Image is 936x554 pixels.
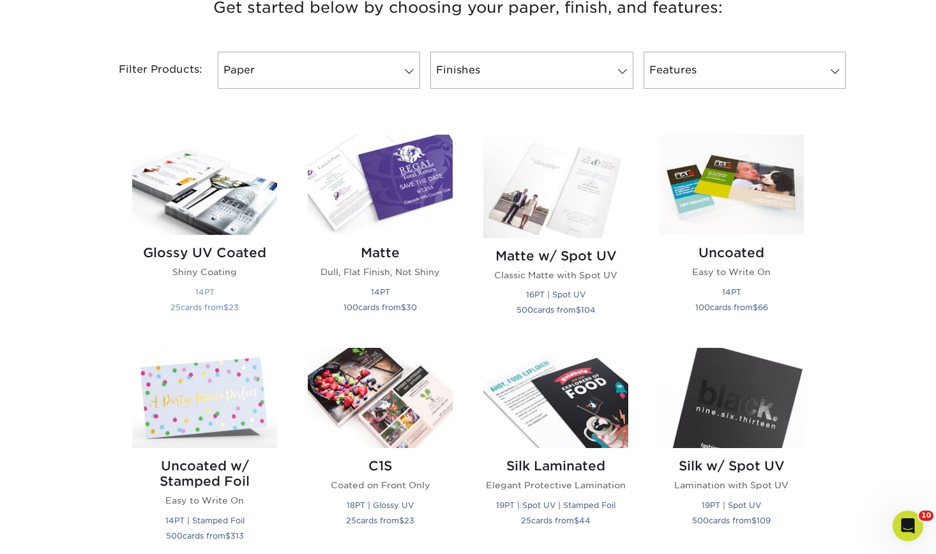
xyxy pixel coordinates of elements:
[659,479,804,491] p: Lamination with Spot UV
[581,305,596,315] span: 104
[692,516,709,525] span: 500
[223,303,229,312] span: $
[308,266,453,278] p: Dull, Flat Finish, Not Shiny
[521,516,591,525] small: cards from
[702,500,761,510] small: 19PT | Spot UV
[308,245,453,260] h2: Matte
[659,458,804,474] h2: Silk w/ Spot UV
[195,287,215,297] small: 14PT
[404,516,414,525] span: 23
[308,348,453,448] img: C1S Postcards
[346,516,356,525] span: 25
[170,303,239,312] small: cards from
[132,494,277,507] p: Easy to Write On
[170,303,181,312] span: 25
[346,516,414,525] small: cards from
[517,305,533,315] span: 500
[722,287,741,297] small: 14PT
[483,269,628,281] p: Classic Matte with Spot UV
[401,303,406,312] span: $
[343,303,417,312] small: cards from
[483,479,628,491] p: Elegant Protective Lamination
[132,266,277,278] p: Shiny Coating
[132,135,277,333] a: Glossy UV Coated Postcards Glossy UV Coated Shiny Coating 14PT 25cards from$23
[496,500,615,510] small: 19PT | Spot UV | Stamped Foil
[399,516,404,525] span: $
[165,516,245,525] small: 14PT | Stamped Foil
[483,135,628,238] img: Matte w/ Spot UV Postcards
[132,245,277,260] h2: Glossy UV Coated
[132,348,277,448] img: Uncoated w/ Stamped Foil Postcards
[166,531,183,541] span: 500
[483,348,628,448] img: Silk Laminated Postcards
[695,303,710,312] span: 100
[919,511,933,521] span: 10
[483,458,628,474] h2: Silk Laminated
[483,248,628,264] h2: Matte w/ Spot UV
[695,303,768,312] small: cards from
[308,458,453,474] h2: C1S
[517,305,596,315] small: cards from
[166,531,244,541] small: cards from
[308,479,453,491] p: Coated on Front Only
[132,135,277,235] img: Glossy UV Coated Postcards
[132,458,277,489] h2: Uncoated w/ Stamped Foil
[659,348,804,448] img: Silk w/ Spot UV Postcards
[644,52,846,89] a: Features
[521,516,531,525] span: 25
[893,511,923,541] iframe: Intercom live chat
[579,516,591,525] span: 44
[483,135,628,333] a: Matte w/ Spot UV Postcards Matte w/ Spot UV Classic Matte with Spot UV 16PT | Spot UV 500cards fr...
[753,303,758,312] span: $
[659,135,804,235] img: Uncoated Postcards
[757,516,771,525] span: 109
[430,52,633,89] a: Finishes
[225,531,230,541] span: $
[526,290,585,299] small: 16PT | Spot UV
[751,516,757,525] span: $
[308,135,453,235] img: Matte Postcards
[758,303,768,312] span: 66
[659,245,804,260] h2: Uncoated
[371,287,390,297] small: 14PT
[659,266,804,278] p: Easy to Write On
[576,305,581,315] span: $
[3,515,109,550] iframe: Google Customer Reviews
[85,52,213,89] div: Filter Products:
[659,135,804,333] a: Uncoated Postcards Uncoated Easy to Write On 14PT 100cards from$66
[406,303,417,312] span: 30
[692,516,771,525] small: cards from
[347,500,414,510] small: 18PT | Glossy UV
[218,52,420,89] a: Paper
[308,135,453,333] a: Matte Postcards Matte Dull, Flat Finish, Not Shiny 14PT 100cards from$30
[343,303,358,312] span: 100
[229,303,239,312] span: 23
[230,531,244,541] span: 313
[574,516,579,525] span: $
